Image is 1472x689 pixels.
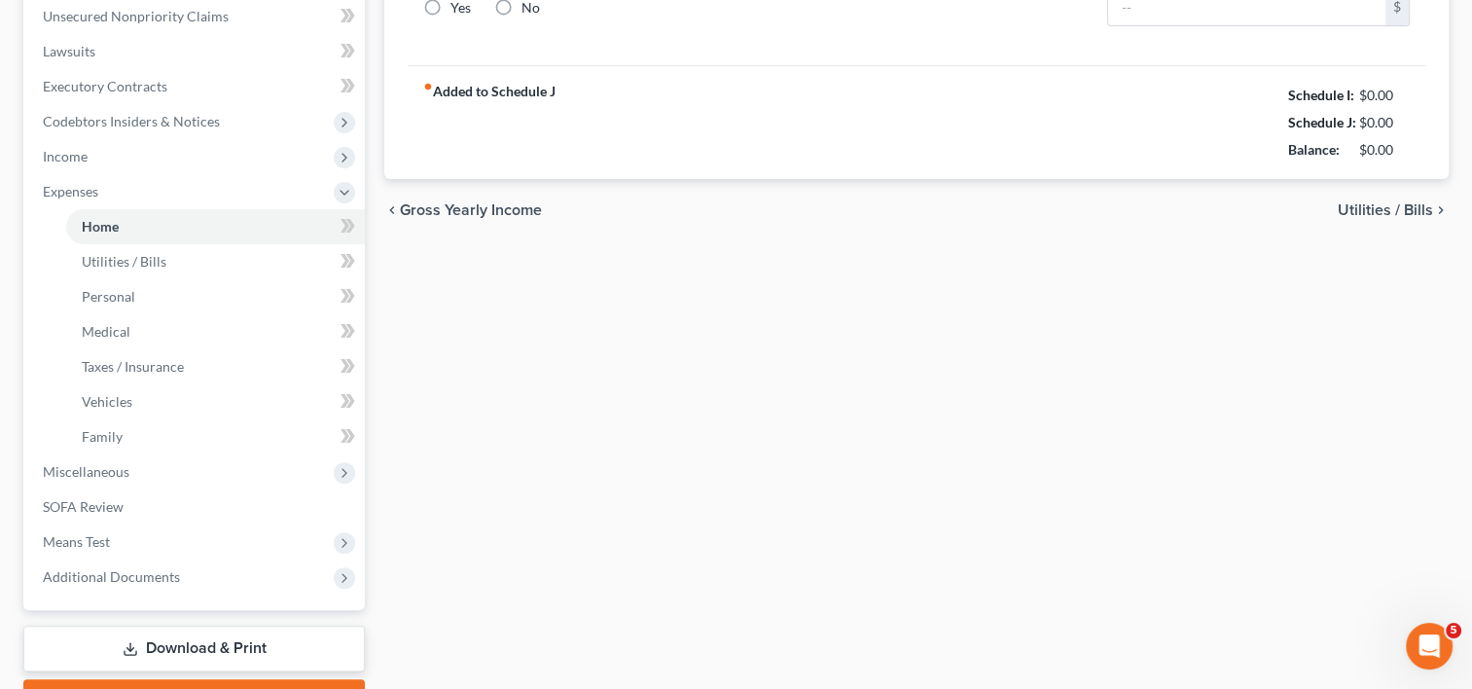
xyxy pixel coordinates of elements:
span: 5 [1446,623,1461,638]
a: Lawsuits [27,34,365,69]
i: chevron_left [384,202,400,218]
span: Means Test [43,533,110,550]
button: Utilities / Bills chevron_right [1338,202,1449,218]
span: Expenses [43,183,98,199]
i: chevron_right [1433,202,1449,218]
span: Utilities / Bills [1338,202,1433,218]
strong: Balance: [1288,141,1340,158]
a: Family [66,419,365,454]
span: Family [82,428,123,445]
span: Personal [82,288,135,305]
span: Miscellaneous [43,463,129,480]
span: Unsecured Nonpriority Claims [43,8,229,24]
a: Medical [66,314,365,349]
a: Utilities / Bills [66,244,365,279]
i: fiber_manual_record [423,82,433,91]
button: chevron_left Gross Yearly Income [384,202,542,218]
a: Personal [66,279,365,314]
strong: Added to Schedule J [423,82,556,163]
span: Utilities / Bills [82,253,166,270]
span: Taxes / Insurance [82,358,184,375]
a: SOFA Review [27,490,365,525]
span: Executory Contracts [43,78,167,94]
iframe: Intercom live chat [1406,623,1453,670]
span: SOFA Review [43,498,124,515]
div: $0.00 [1359,140,1411,160]
a: Download & Print [23,626,365,671]
span: Lawsuits [43,43,95,59]
div: $0.00 [1359,86,1411,105]
strong: Schedule I: [1288,87,1354,103]
span: Vehicles [82,393,132,410]
a: Executory Contracts [27,69,365,104]
div: $0.00 [1359,113,1411,132]
span: Gross Yearly Income [400,202,542,218]
a: Vehicles [66,384,365,419]
span: Medical [82,323,130,340]
span: Additional Documents [43,568,180,585]
span: Home [82,218,119,235]
a: Home [66,209,365,244]
strong: Schedule J: [1288,114,1356,130]
a: Taxes / Insurance [66,349,365,384]
span: Income [43,148,88,164]
span: Codebtors Insiders & Notices [43,113,220,129]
